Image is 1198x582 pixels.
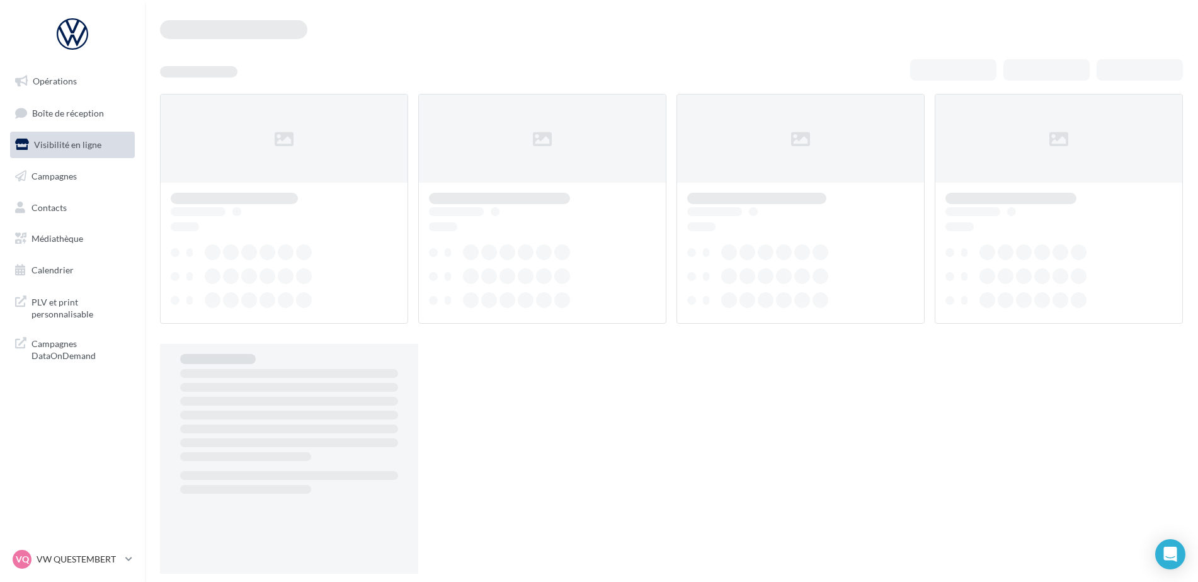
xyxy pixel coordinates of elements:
a: Campagnes DataOnDemand [8,330,137,367]
span: Campagnes [31,171,77,181]
span: PLV et print personnalisable [31,294,130,321]
a: Visibilité en ligne [8,132,137,158]
span: Visibilité en ligne [34,139,101,150]
span: Calendrier [31,265,74,275]
span: VQ [16,553,29,566]
span: Opérations [33,76,77,86]
span: Médiathèque [31,233,83,244]
a: Boîte de réception [8,100,137,127]
span: Campagnes DataOnDemand [31,335,130,362]
a: Calendrier [8,257,137,283]
a: Opérations [8,68,137,94]
p: VW QUESTEMBERT [37,553,120,566]
a: VQ VW QUESTEMBERT [10,547,135,571]
span: Boîte de réception [32,107,104,118]
div: Open Intercom Messenger [1155,539,1185,569]
a: Campagnes [8,163,137,190]
a: Contacts [8,195,137,221]
span: Contacts [31,202,67,212]
a: PLV et print personnalisable [8,288,137,326]
a: Médiathèque [8,225,137,252]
